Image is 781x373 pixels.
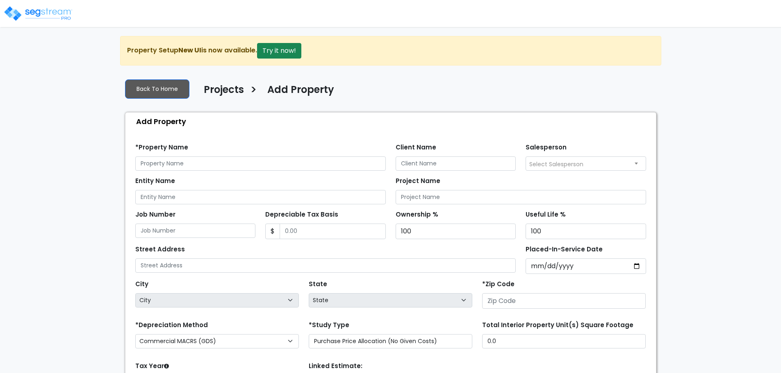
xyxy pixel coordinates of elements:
[250,83,257,99] h3: >
[482,280,515,289] label: *Zip Code
[135,190,386,204] input: Entity Name
[526,210,566,219] label: Useful Life %
[267,84,334,98] h4: Add Property
[309,362,362,371] label: Linked Estimate:
[178,45,201,55] strong: New UI
[204,84,244,98] h4: Projects
[396,143,436,152] label: Client Name
[396,190,646,204] input: Project Name
[125,79,189,99] a: Back To Home
[280,224,386,239] input: 0.00
[135,156,386,171] input: Property Name
[120,36,661,66] div: Property Setup is now available.
[482,334,646,348] input: total square foot
[526,245,603,254] label: Placed-In-Service Date
[135,258,516,273] input: Street Address
[265,224,280,239] span: $
[135,176,175,186] label: Entity Name
[135,245,185,254] label: Street Address
[135,143,188,152] label: *Property Name
[396,156,516,171] input: Client Name
[261,84,334,101] a: Add Property
[482,321,633,330] label: Total Interior Property Unit(s) Square Footage
[309,321,349,330] label: *Study Type
[309,280,327,289] label: State
[257,43,301,59] button: Try it now!
[526,143,567,152] label: Salesperson
[198,84,244,101] a: Projects
[396,210,438,219] label: Ownership %
[135,224,256,238] input: Job Number
[482,293,646,309] input: Zip Code
[396,176,440,186] label: Project Name
[135,321,208,330] label: *Depreciation Method
[3,5,73,22] img: logo_pro_r.png
[130,113,656,130] div: Add Property
[265,210,338,219] label: Depreciable Tax Basis
[135,280,148,289] label: City
[529,160,583,168] span: Select Salesperson
[135,210,175,219] label: Job Number
[526,224,646,239] input: Useful Life %
[135,362,169,371] label: Tax Year
[396,224,516,239] input: Ownership %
